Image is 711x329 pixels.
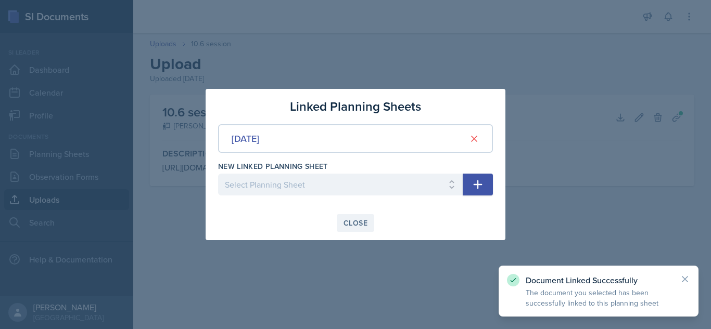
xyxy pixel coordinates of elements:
[526,287,671,308] p: The document you selected has been successfully linked to this planning sheet
[218,161,328,172] label: New Linked Planning Sheet
[344,219,367,227] div: Close
[290,97,421,116] h3: Linked Planning Sheets
[232,131,259,146] div: [DATE]
[526,275,671,285] p: Document Linked Successfully
[337,214,374,232] button: Close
